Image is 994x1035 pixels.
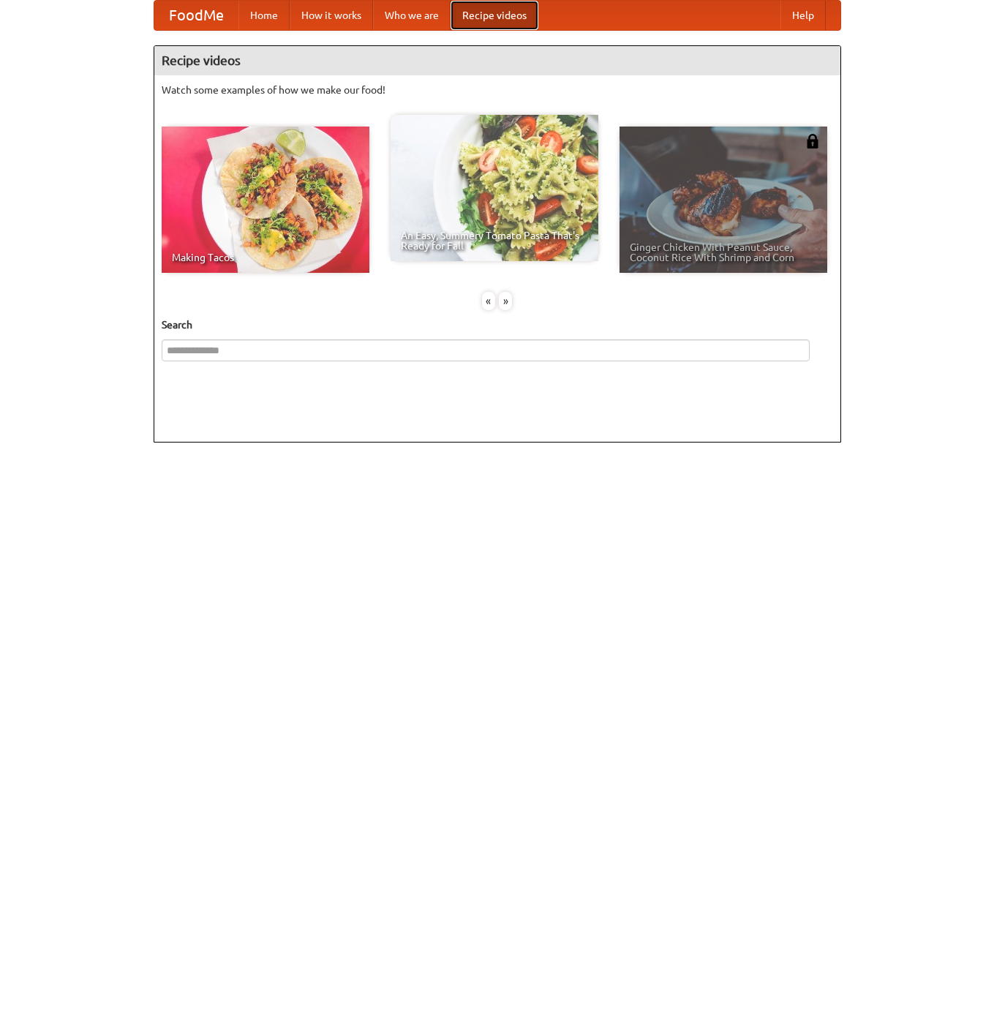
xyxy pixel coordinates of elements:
div: « [482,292,495,310]
a: Home [238,1,290,30]
a: How it works [290,1,373,30]
span: Making Tacos [172,252,359,263]
div: » [499,292,512,310]
p: Watch some examples of how we make our food! [162,83,833,97]
a: Recipe videos [451,1,538,30]
a: An Easy, Summery Tomato Pasta That's Ready for Fall [391,115,598,261]
h4: Recipe videos [154,46,840,75]
a: FoodMe [154,1,238,30]
h5: Search [162,317,833,332]
a: Making Tacos [162,127,369,273]
span: An Easy, Summery Tomato Pasta That's Ready for Fall [401,230,588,251]
a: Help [780,1,826,30]
a: Who we are [373,1,451,30]
img: 483408.png [805,134,820,148]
